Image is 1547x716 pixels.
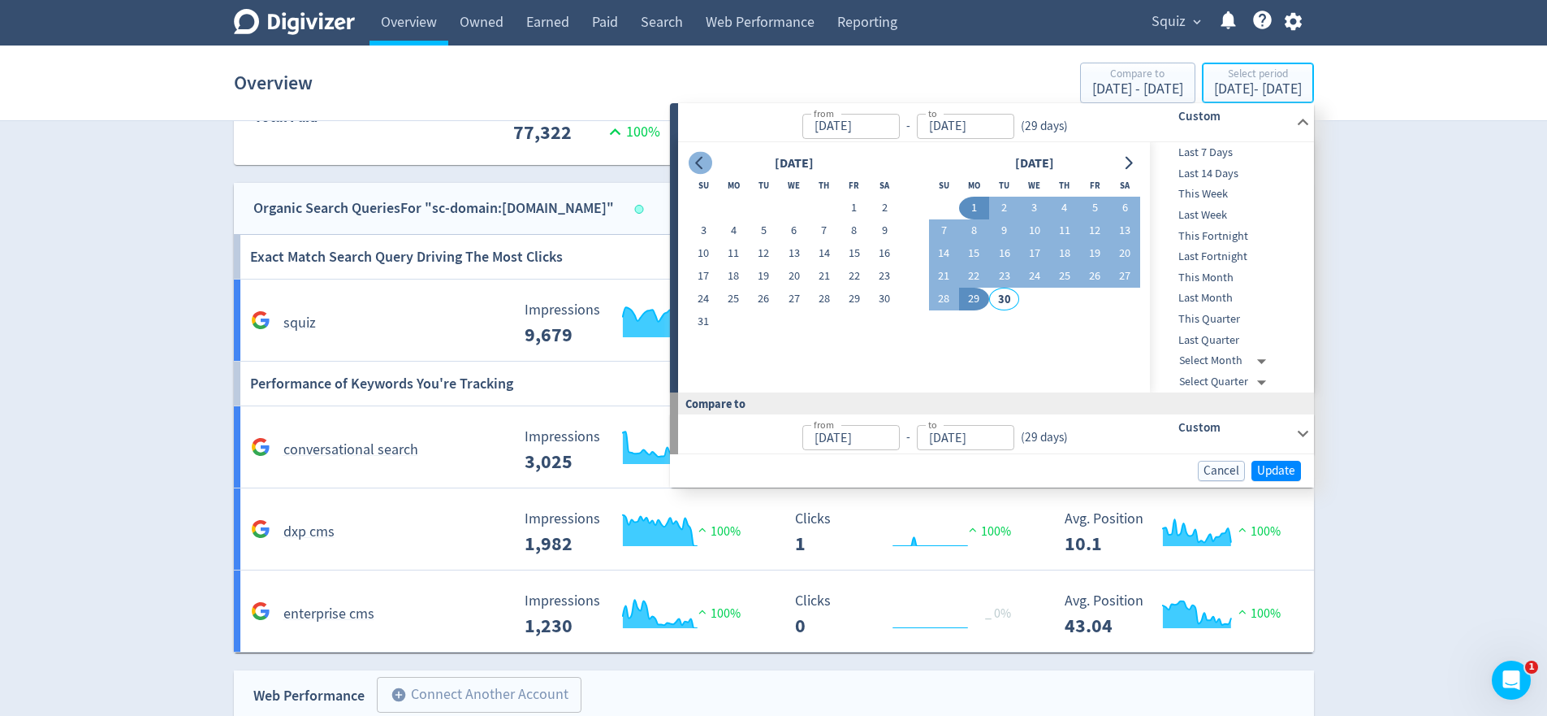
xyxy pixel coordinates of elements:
[1150,310,1311,328] span: This Quarter
[719,242,749,265] button: 11
[391,687,407,703] span: add_circle
[694,523,711,536] img: positive-performance.svg
[1079,219,1109,242] button: 12
[513,118,604,147] p: 77,322
[1150,269,1311,287] span: This Month
[1150,163,1311,184] div: Last 14 Days
[959,288,989,310] button: 29
[839,288,869,310] button: 29
[839,242,869,265] button: 15
[1234,605,1281,622] span: 100%
[959,265,989,288] button: 22
[839,265,869,288] button: 22
[779,265,809,288] button: 20
[1049,219,1079,242] button: 11
[1150,142,1311,163] div: Last 7 Days
[809,174,839,197] th: Thursday
[1150,246,1311,267] div: Last Fortnight
[839,174,869,197] th: Friday
[959,197,989,219] button: 1
[253,197,614,220] div: Organic Search Queries For "sc-domain:[DOMAIN_NAME]"
[1150,165,1311,183] span: Last 14 Days
[900,117,917,136] div: -
[929,288,959,310] button: 28
[870,219,900,242] button: 9
[235,106,414,137] div: Total Paid
[989,197,1019,219] button: 2
[1150,248,1311,266] span: Last Fortnight
[1150,226,1311,247] div: This Fortnight
[1146,9,1205,35] button: Squiz
[1079,265,1109,288] button: 26
[1179,350,1273,371] div: Select Month
[1203,465,1239,477] span: Cancel
[234,280,1314,362] a: squiz Impressions 9,679 Impressions 9,679 100% Clicks 1,051 Clicks 1,051 100% Avg. Position 2.23 ...
[253,684,365,708] div: Web Performance
[694,523,741,540] span: 100%
[1079,197,1109,219] button: 5
[959,219,989,242] button: 8
[1179,371,1273,393] div: Select Quarter
[1150,228,1311,245] span: This Fortnight
[779,174,809,197] th: Wednesday
[516,593,760,636] svg: Impressions 1,230
[989,242,1019,265] button: 16
[377,677,581,713] button: Connect Another Account
[1150,289,1311,307] span: Last Month
[965,523,981,536] img: positive-performance.svg
[1049,197,1079,219] button: 4
[1178,418,1290,437] h6: Custom
[787,593,1031,636] svg: Clicks 0
[1019,242,1049,265] button: 17
[1234,523,1251,536] img: positive-performance.svg
[234,57,313,109] h1: Overview
[694,605,711,618] img: positive-performance.svg
[870,242,900,265] button: 16
[1110,242,1140,265] button: 20
[678,142,1314,393] div: from-to(29 days)Custom
[989,219,1019,242] button: 9
[770,153,819,175] div: [DATE]
[1150,144,1311,162] span: Last 7 Days
[749,265,779,288] button: 19
[1214,68,1302,82] div: Select period
[1057,511,1300,554] svg: Avg. Position 10.1
[670,393,1314,414] div: Compare to
[1110,265,1140,288] button: 27
[985,605,1011,622] span: _ 0%
[749,174,779,197] th: Tuesday
[900,428,917,447] div: -
[251,519,270,539] svg: Google Analytics
[694,605,741,622] span: 100%
[1010,153,1059,175] div: [DATE]
[870,265,900,288] button: 23
[1202,63,1314,103] button: Select period[DATE]- [DATE]
[965,523,1011,540] span: 100%
[870,288,900,310] button: 30
[928,106,937,120] label: to
[1234,605,1251,618] img: positive-performance.svg
[251,601,270,621] svg: Google Analytics
[1178,106,1290,126] h6: Custom
[1049,265,1079,288] button: 25
[1190,15,1204,29] span: expand_more
[1152,9,1186,35] span: Squiz
[1079,174,1109,197] th: Friday
[929,174,959,197] th: Sunday
[779,288,809,310] button: 27
[1214,82,1302,97] div: [DATE] - [DATE]
[678,414,1314,453] div: from-to(29 days)Custom
[839,197,869,219] button: 1
[234,406,1314,488] a: conversational search Impressions 3,025 Impressions 3,025 100% Clicks 12 Clicks 12 100% Avg. Posi...
[1251,461,1301,481] button: Update
[1092,68,1183,82] div: Compare to
[929,242,959,265] button: 14
[1150,142,1311,393] nav: presets
[1057,593,1300,636] svg: Avg. Position 43.04
[689,310,719,333] button: 31
[839,219,869,242] button: 8
[1150,288,1311,309] div: Last Month
[929,219,959,242] button: 7
[1257,465,1295,477] span: Update
[749,288,779,310] button: 26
